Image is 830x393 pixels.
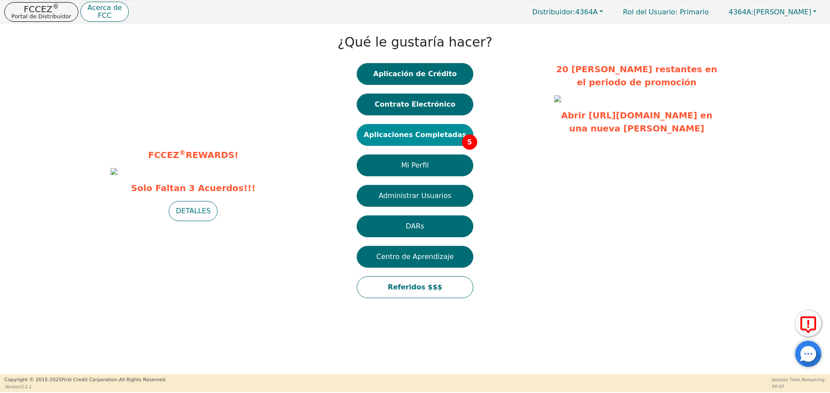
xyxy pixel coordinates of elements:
button: Acerca deFCC [80,2,129,22]
p: Version 3.2.1 [4,383,167,390]
button: Aplicaciones Completadas5 [357,124,473,146]
span: 4364A [532,8,598,16]
p: Portal de Distribuidor [11,13,71,19]
button: Referidos $$$ [357,276,473,298]
span: Rol del Usuario : [623,8,677,16]
button: 4364A:[PERSON_NAME] [720,5,826,19]
p: 34:43 [771,383,826,390]
span: All Rights Reserved. [119,377,167,383]
img: bec5786a-6035-4f5d-8e2b-ee0a9782de87 [554,95,561,102]
a: Abrir [URL][DOMAIN_NAME] en una nueva [PERSON_NAME] [561,110,713,134]
button: Distribuidor:4364A [523,5,612,19]
span: Solo Faltan 3 Acuerdos!!! [110,181,276,195]
p: Acerca de [87,4,122,11]
p: 20 [PERSON_NAME] restantes en el periodo de promoción [554,63,720,89]
a: Rol del Usuario: Primario [614,3,717,20]
img: 5a8f41f5-9b2e-40fe-ba3e-b7e824f4e4fe [110,168,117,175]
button: Contrato Electrónico [357,94,473,115]
sup: ® [52,3,59,10]
p: FCCEZ [11,5,71,13]
p: Primario [614,3,717,20]
button: DARs [357,215,473,237]
p: Session Time Remaining: [771,376,826,383]
span: 5 [462,134,477,150]
p: Copyright © 2015- 2025 First Credit Corporation. [4,376,167,384]
button: DETALLES [169,201,218,221]
p: FCCEZ REWARDS! [110,148,276,161]
button: Centro de Aprendizaje [357,246,473,268]
button: Aplicación de Crédito [357,63,473,85]
button: FCCEZ®Portal de Distribuidor [4,2,78,22]
h1: ¿Qué le gustaría hacer? [338,34,492,50]
span: 4364A: [729,8,753,16]
button: Administrar Usuarios [357,185,473,207]
p: FCC [87,12,122,19]
span: Distribuidor: [532,8,576,16]
button: Mi Perfil [357,155,473,176]
sup: ® [179,149,186,157]
span: [PERSON_NAME] [729,8,811,16]
button: Reportar Error a FCC [795,310,821,336]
